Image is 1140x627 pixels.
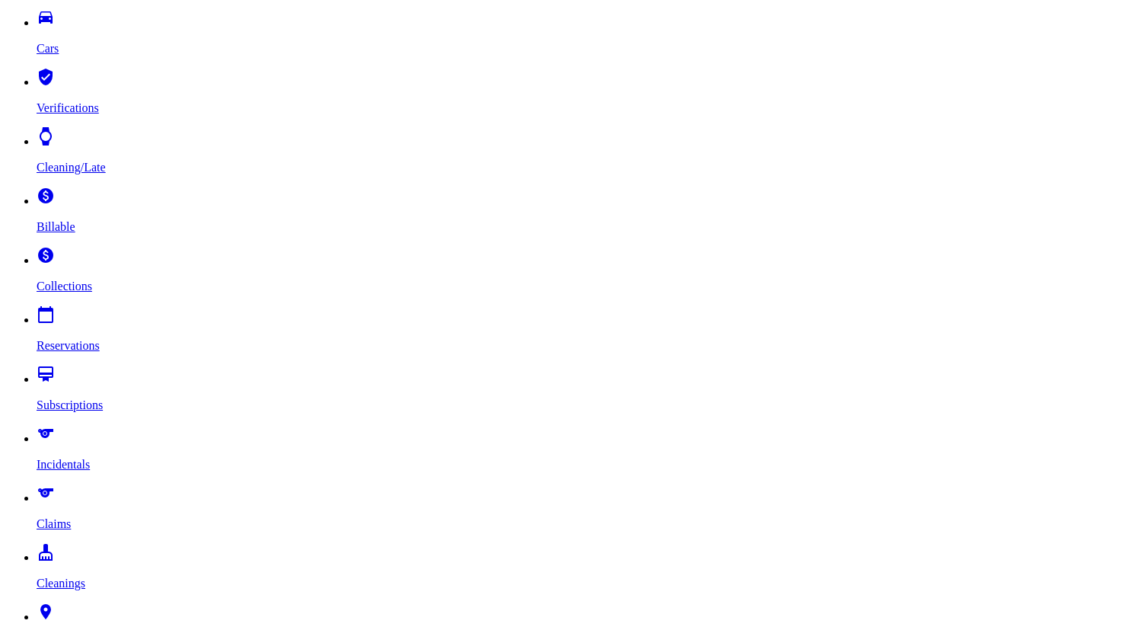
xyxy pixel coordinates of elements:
a: cleaning_services Cleanings [37,551,1134,590]
p: Subscriptions [37,398,1134,412]
p: Reservations [37,339,1134,353]
p: Incidentals [37,458,1134,472]
i: watch [37,127,55,146]
i: card_membership [37,365,55,383]
i: place [37,603,55,621]
a: card_membership Subscriptions [37,373,1134,412]
a: paid Collections [37,254,1134,293]
i: cleaning_services [37,543,55,561]
p: Cleaning/Late [37,161,1134,174]
i: drive_eta [37,8,55,27]
a: paid Billable [37,194,1134,234]
a: drive_eta Cars [37,16,1134,56]
i: verified_user [37,68,55,86]
i: paid [37,187,55,205]
p: Collections [37,280,1134,293]
i: calendar_today [37,306,55,324]
a: verified_user Verifications [37,75,1134,115]
p: Verifications [37,101,1134,115]
i: sports [37,484,55,502]
a: watch Cleaning/Late [37,135,1134,174]
i: sports [37,424,55,443]
p: Billable [37,220,1134,234]
i: paid [37,246,55,264]
a: sports Incidentals [37,432,1134,472]
p: Cars [37,42,1134,56]
p: Cleanings [37,577,1134,590]
a: sports Claims [37,491,1134,531]
p: Claims [37,517,1134,531]
a: calendar_today Reservations [37,313,1134,353]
